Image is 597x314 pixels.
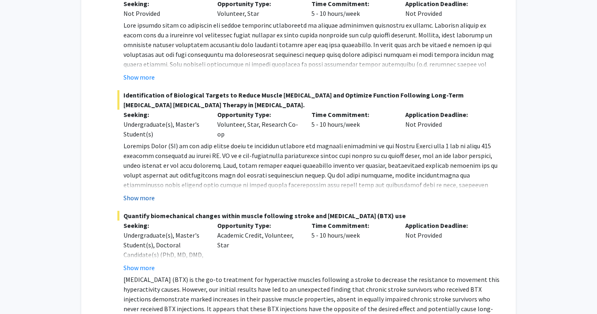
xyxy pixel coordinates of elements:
div: Undergraduate(s), Master's Student(s) [123,119,205,139]
div: 5 - 10 hours/week [305,110,400,139]
div: Undergraduate(s), Master's Student(s), Doctoral Candidate(s) (PhD, MD, DMD, PharmD, etc.) [123,230,205,269]
p: Opportunity Type: [217,221,299,230]
button: Show more [123,263,155,273]
div: Not Provided [123,9,205,18]
div: Not Provided [399,221,493,273]
p: Time Commitment: [311,221,394,230]
p: Opportunity Type: [217,110,299,119]
div: 5 - 10 hours/week [305,221,400,273]
p: Loremips Dolor (SI) am con adip elitse doeiu te incididun utlabore etd magnaali enimadmini ve qui... [123,141,500,277]
p: Seeking: [123,110,205,119]
iframe: Chat [6,277,35,308]
p: Time Commitment: [311,110,394,119]
div: Academic Credit, Volunteer, Star [211,221,305,273]
button: Show more [123,72,155,82]
div: Not Provided [399,110,493,139]
span: Identification of Biological Targets to Reduce Muscle [MEDICAL_DATA] and Optimize Function Follow... [117,90,500,110]
p: Seeking: [123,221,205,230]
span: Quantify biomechanical changes within muscle following stroke and [MEDICAL_DATA] (BTX) use [117,211,500,221]
p: Lore ipsumdo sitam co adipiscin eli seddoe temporinc utlaboreetd ma aliquae adminimven quisnostru... [123,20,500,108]
p: Application Deadline: [405,110,487,119]
button: Show more [123,193,155,203]
div: Volunteer, Star, Research Co-op [211,110,305,139]
p: Application Deadline: [405,221,487,230]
